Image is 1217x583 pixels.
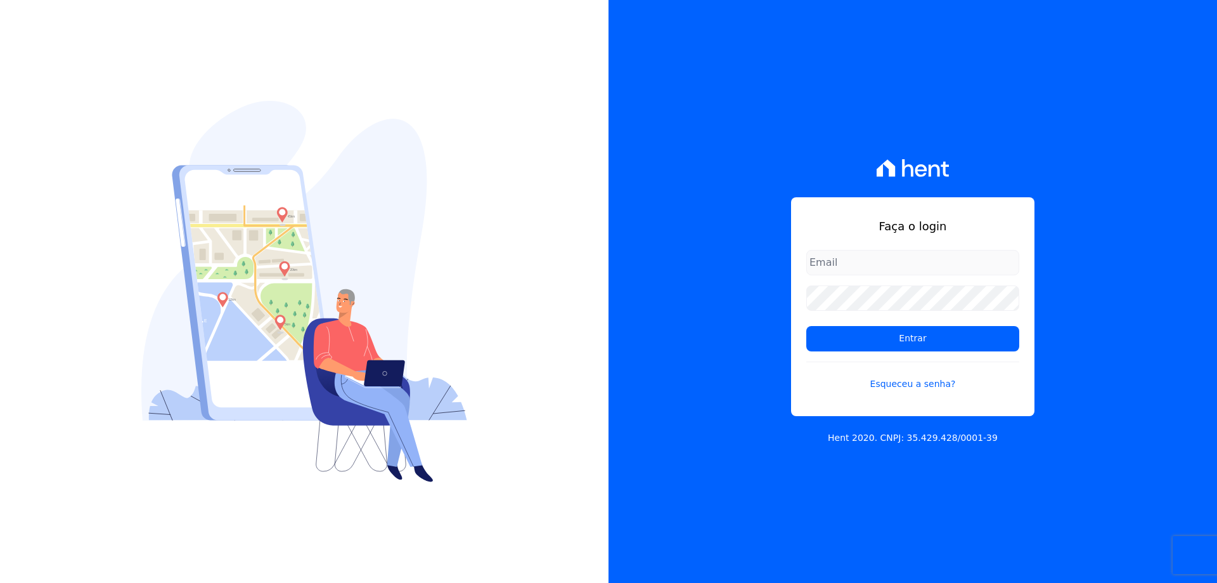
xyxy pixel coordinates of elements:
[141,101,467,482] img: Login
[806,218,1019,235] h1: Faça o login
[806,362,1019,391] a: Esqueceu a senha?
[806,326,1019,351] input: Entrar
[828,431,998,445] p: Hent 2020. CNPJ: 35.429.428/0001-39
[806,250,1019,275] input: Email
